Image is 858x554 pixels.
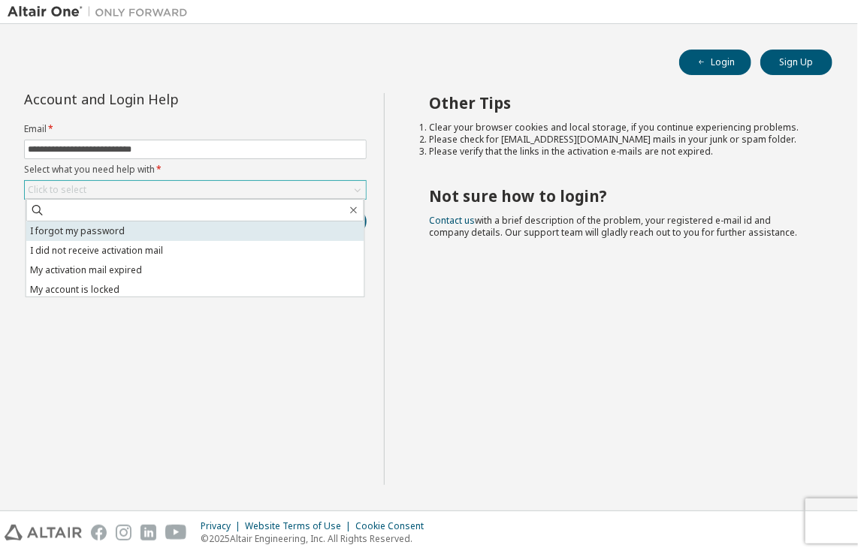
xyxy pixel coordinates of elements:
h2: Not sure how to login? [430,186,806,206]
img: facebook.svg [91,525,107,540]
img: altair_logo.svg [5,525,82,540]
a: Contact us [430,214,476,227]
img: linkedin.svg [140,525,156,540]
span: with a brief description of the problem, your registered e-mail id and company details. Our suppo... [430,214,798,239]
div: Website Terms of Use [245,520,355,532]
li: Clear your browser cookies and local storage, if you continue experiencing problems. [430,122,806,134]
img: Altair One [8,5,195,20]
div: Click to select [28,184,86,196]
div: Account and Login Help [24,93,298,105]
li: Please verify that the links in the activation e-mails are not expired. [430,146,806,158]
button: Login [679,50,751,75]
img: instagram.svg [116,525,131,540]
h2: Other Tips [430,93,806,113]
label: Select what you need help with [24,164,367,176]
img: youtube.svg [165,525,187,540]
div: Click to select [25,181,366,199]
label: Email [24,123,367,135]
div: Cookie Consent [355,520,433,532]
button: Sign Up [760,50,832,75]
li: Please check for [EMAIL_ADDRESS][DOMAIN_NAME] mails in your junk or spam folder. [430,134,806,146]
div: Privacy [201,520,245,532]
p: © 2025 Altair Engineering, Inc. All Rights Reserved. [201,532,433,545]
li: I forgot my password [26,221,364,241]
